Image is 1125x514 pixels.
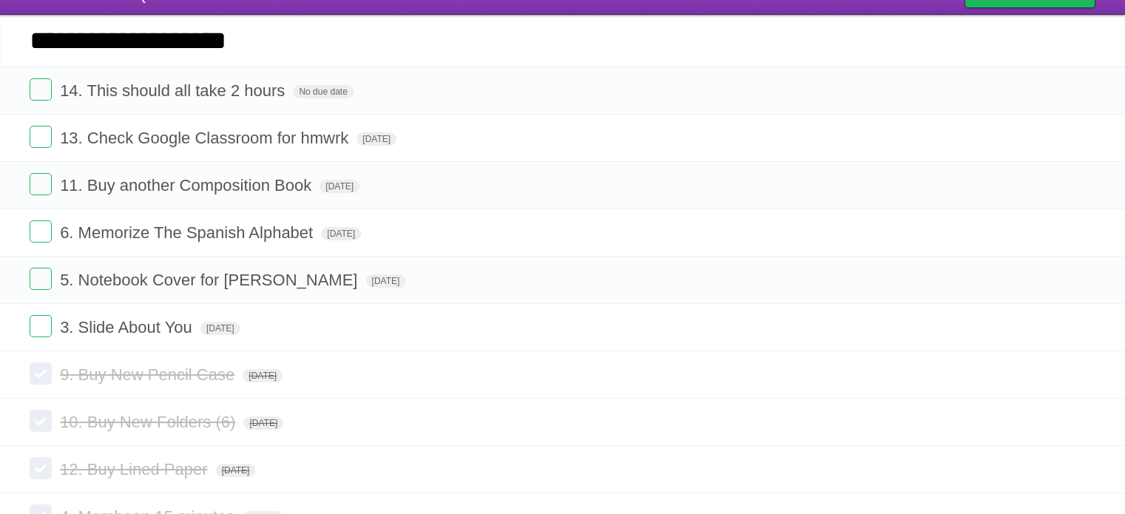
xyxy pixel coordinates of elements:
[30,362,52,385] label: Done
[30,220,52,243] label: Done
[243,416,283,430] span: [DATE]
[320,180,359,193] span: [DATE]
[60,129,352,147] span: 13. Check Google Classroom for hmwrk
[30,173,52,195] label: Done
[243,369,283,382] span: [DATE]
[30,268,52,290] label: Done
[60,365,238,384] span: 9. Buy New Pencil Case
[60,176,315,195] span: 11. Buy another Composition Book
[30,315,52,337] label: Done
[60,223,317,242] span: 6. Memorize The Spanish Alphabet
[200,322,240,335] span: [DATE]
[30,126,52,148] label: Done
[30,410,52,432] label: Done
[60,413,239,431] span: 10. Buy New Folders (6)
[60,271,361,289] span: 5. Notebook Cover for [PERSON_NAME]
[293,85,353,98] span: No due date
[60,460,211,479] span: 12. Buy Lined Paper
[216,464,256,477] span: [DATE]
[30,457,52,479] label: Done
[321,227,361,240] span: [DATE]
[366,274,406,288] span: [DATE]
[60,318,196,337] span: 3. Slide About You
[60,81,288,100] span: 14. This should all take 2 hours
[357,132,396,146] span: [DATE]
[30,78,52,101] label: Done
